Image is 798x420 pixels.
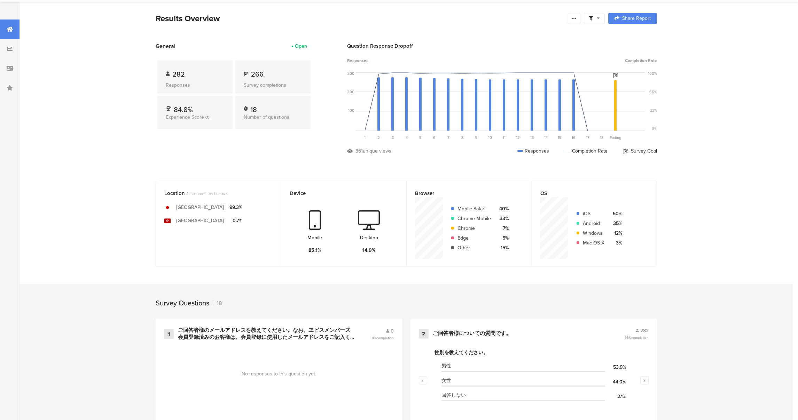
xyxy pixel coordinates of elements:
[433,135,436,140] span: 6
[156,42,175,50] span: General
[610,230,622,237] div: 12%
[290,189,386,197] div: Device
[610,220,622,227] div: 35%
[355,147,363,155] div: 361
[650,108,657,113] div: 33%
[186,191,228,196] span: 4 most common locations
[347,71,354,76] div: 300
[435,349,633,356] div: 性別を教えてください。
[347,89,354,95] div: 200
[496,244,509,251] div: 15%
[347,57,368,64] span: Responses
[156,12,564,25] div: Results Overview
[166,114,204,121] span: Experience Score
[610,210,622,217] div: 50%
[648,71,657,76] div: 100%
[176,204,224,211] div: [GEOGRAPHIC_DATA]
[376,335,394,341] span: completion
[447,135,449,140] span: 7
[544,135,548,140] span: 14
[496,234,509,242] div: 5%
[600,135,603,140] span: 18
[457,225,491,232] div: Chrome
[244,114,289,121] span: Number of questions
[348,108,354,113] div: 100
[565,147,608,155] div: Completion Rate
[213,299,222,307] div: 18
[174,104,193,115] span: 84.8%
[229,204,242,211] div: 99.3%
[496,215,509,222] div: 33%
[347,42,657,50] div: Question Response Dropoff
[166,81,224,89] div: Responses
[229,217,242,224] div: 0.7%
[583,230,604,237] div: Windows
[364,135,366,140] span: 1
[625,57,657,64] span: Completion Rate
[609,135,623,140] div: Ending
[610,239,622,247] div: 3%
[623,147,657,155] div: Survey Goal
[441,362,451,370] span: 男性
[433,330,511,337] div: ご回答者様についての質問です。
[172,69,185,79] span: 282
[251,69,264,79] span: 266
[419,329,429,339] div: 2
[583,210,604,217] div: iOS
[622,16,651,21] span: Share Report
[377,135,380,140] span: 2
[164,189,261,197] div: Location
[457,205,491,212] div: Mobile Safari
[583,220,604,227] div: Android
[475,135,477,140] span: 9
[488,135,492,140] span: 10
[496,205,509,212] div: 40%
[461,135,463,140] span: 8
[652,126,657,132] div: 0%
[503,135,506,140] span: 11
[392,135,394,140] span: 3
[406,135,408,140] span: 4
[362,247,376,254] div: 14.9%
[530,135,534,140] span: 13
[441,377,451,384] span: 女性
[178,327,355,341] div: ご回答者様のメールアドレスを教えてください。なお、ヱビスメンバーズ会員登録済みのお客様は、会員登録に使用したメールアドレスをご記入ください。
[613,73,618,78] i: Survey Goal
[164,329,174,339] div: 1
[558,135,562,140] span: 15
[457,234,491,242] div: Edge
[250,104,257,111] div: 18
[457,215,491,222] div: Chrome Mobile
[516,135,520,140] span: 12
[244,81,302,89] div: Survey completions
[307,234,322,241] div: Mobile
[583,239,604,247] div: Mac OS X
[415,189,512,197] div: Browser
[605,378,626,386] div: 44.0%
[419,135,422,140] span: 5
[586,135,589,140] span: 17
[517,147,549,155] div: Responses
[360,234,378,241] div: Desktop
[649,89,657,95] div: 66%
[496,225,509,232] div: 7%
[540,189,637,197] div: OS
[457,244,491,251] div: Other
[295,42,307,50] div: Open
[605,364,626,371] div: 53.9%
[625,335,649,340] span: 98%
[156,298,209,308] div: Survey Questions
[363,147,391,155] div: unique views
[631,335,649,340] span: completion
[640,327,649,334] span: 282
[308,247,321,254] div: 85.1%
[441,391,466,399] span: 回答しない
[605,393,626,400] div: 2.1%
[242,370,316,378] span: No responses to this question yet.
[572,135,576,140] span: 16
[176,217,224,224] div: [GEOGRAPHIC_DATA]
[372,335,394,341] span: 0%
[391,327,394,335] span: 0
